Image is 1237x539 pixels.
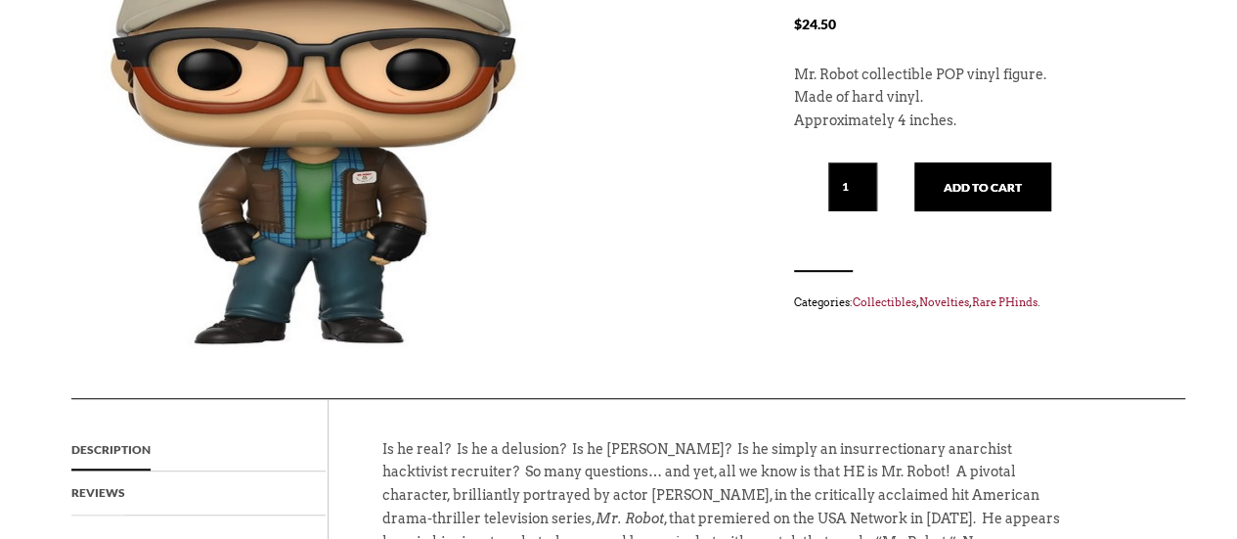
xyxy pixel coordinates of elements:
a: Rare PHinds [972,295,1038,309]
bdi: 24.50 [794,16,836,32]
p: Approximately 4 inches. [794,110,1166,133]
input: Qty [828,162,877,211]
a: Description [71,428,151,472]
p: Mr. Robot collectible POP vinyl figure. [794,64,1166,87]
span: $ [794,16,802,32]
a: Reviews [71,472,125,515]
button: Add to cart [914,162,1051,211]
a: Collectibles [853,295,916,309]
a: Novelties [919,295,969,309]
p: Made of hard vinyl. [794,86,1166,110]
span: Categories: , , . [794,292,1166,313]
em: Mr. Robot [596,511,664,526]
